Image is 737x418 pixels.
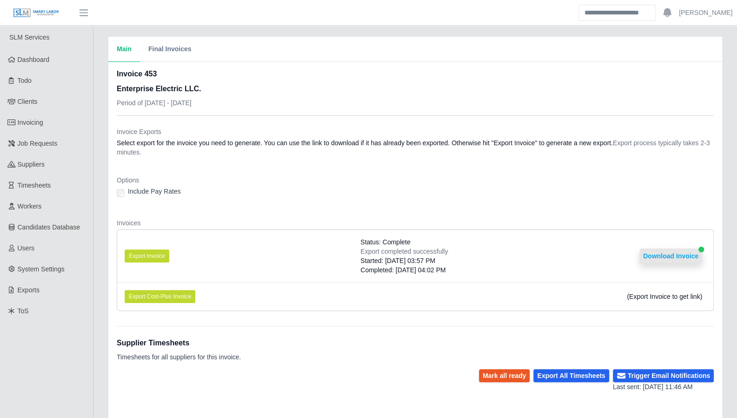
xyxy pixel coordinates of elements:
[360,265,448,275] div: Completed: [DATE] 04:02 PM
[578,5,656,21] input: Search
[18,140,58,147] span: Job Requests
[18,265,65,273] span: System Settings
[125,249,169,263] button: Export Invoice
[613,369,714,382] button: Trigger Email Notifications
[18,244,35,252] span: Users
[679,8,732,18] a: [PERSON_NAME]
[18,56,50,63] span: Dashboard
[9,34,49,41] span: SLM Services
[18,77,32,84] span: Todo
[18,202,42,210] span: Workers
[18,119,43,126] span: Invoicing
[639,249,702,263] button: Download Invoice
[479,369,530,382] button: Mark all ready
[627,293,702,300] span: (Export Invoice to get link)
[117,138,714,157] dd: Select export for the invoice you need to generate. You can use the link to download if it has al...
[18,161,45,168] span: Suppliers
[117,98,201,108] p: Period of [DATE] - [DATE]
[360,237,410,247] span: Status: Complete
[18,98,38,105] span: Clients
[117,337,241,349] h1: Supplier Timesheets
[117,352,241,362] p: Timesheets for all suppliers for this invoice.
[108,37,140,62] button: Main
[117,68,201,80] h2: Invoice 453
[117,83,201,94] h3: Enterprise Electric LLC.
[18,223,80,231] span: Candidates Database
[18,286,40,294] span: Exports
[18,182,51,189] span: Timesheets
[360,247,448,256] div: Export completed successfully
[13,8,60,18] img: SLM Logo
[117,175,714,185] dt: Options
[533,369,609,382] button: Export All Timesheets
[117,218,714,228] dt: Invoices
[613,382,714,392] div: Last sent: [DATE] 11:46 AM
[117,127,714,136] dt: Invoice Exports
[128,187,181,196] label: Include Pay Rates
[360,256,448,265] div: Started: [DATE] 03:57 PM
[639,252,702,260] a: Download Invoice
[18,307,29,315] span: ToS
[140,37,200,62] button: Final Invoices
[125,290,195,303] button: Export Cost-Plus Invoice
